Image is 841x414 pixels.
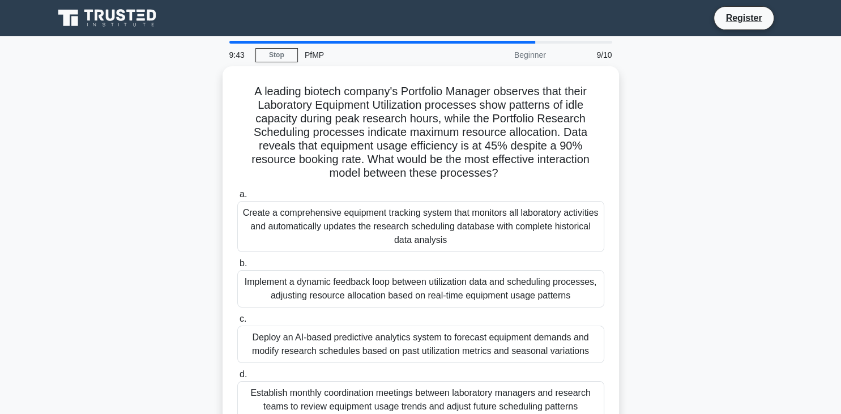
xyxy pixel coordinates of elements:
div: 9/10 [553,44,619,66]
h5: A leading biotech company's Portfolio Manager observes that their Laboratory Equipment Utilizatio... [236,84,605,181]
div: Beginner [454,44,553,66]
span: c. [240,314,246,323]
a: Stop [255,48,298,62]
div: PfMP [298,44,454,66]
div: Implement a dynamic feedback loop between utilization data and scheduling processes, adjusting re... [237,270,604,308]
span: a. [240,189,247,199]
span: d. [240,369,247,379]
a: Register [719,11,769,25]
div: 9:43 [223,44,255,66]
div: Deploy an AI-based predictive analytics system to forecast equipment demands and modify research ... [237,326,604,363]
div: Create a comprehensive equipment tracking system that monitors all laboratory activities and auto... [237,201,604,252]
span: b. [240,258,247,268]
